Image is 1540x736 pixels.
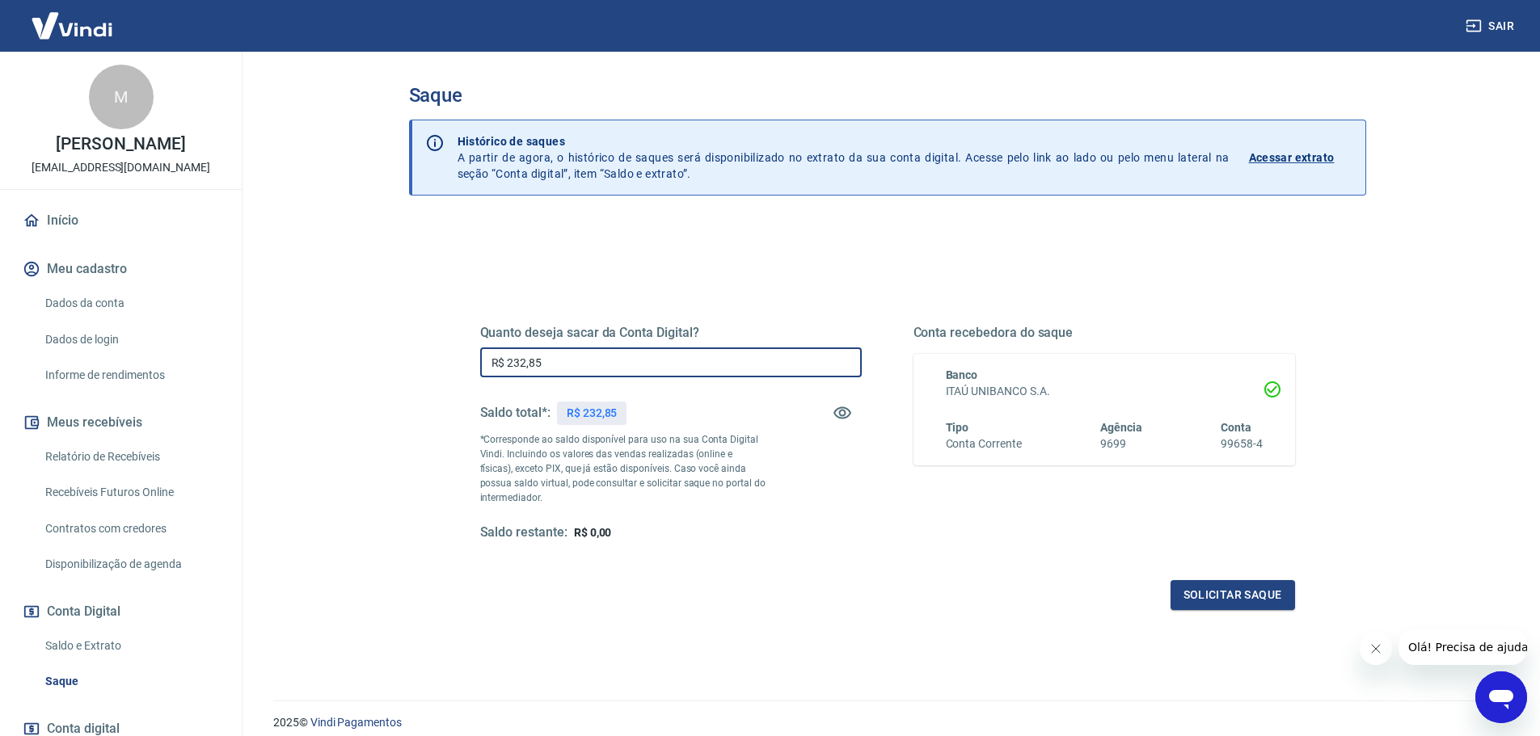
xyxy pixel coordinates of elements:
button: Conta Digital [19,594,222,629]
iframe: Botão para abrir a janela de mensagens [1475,671,1527,723]
h5: Saldo total*: [480,405,551,421]
div: M [89,65,154,129]
a: Disponibilização de agenda [39,548,222,581]
span: Banco [946,368,978,381]
a: Acessar extrato [1249,133,1352,182]
p: Acessar extrato [1249,149,1335,166]
button: Meu cadastro [19,251,222,287]
h6: Conta Corrente [946,435,1022,452]
span: R$ 0,00 [574,526,612,539]
a: Dados da conta [39,287,222,320]
h3: Saque [409,84,1366,107]
h6: 99658-4 [1221,435,1263,452]
iframe: Mensagem da empresa [1399,629,1527,665]
a: Contratos com credores [39,512,222,545]
p: Histórico de saques [458,133,1230,149]
a: Saque [39,665,222,698]
p: *Corresponde ao saldo disponível para uso na sua Conta Digital Vindi. Incluindo os valores das ve... [480,432,766,505]
p: [PERSON_NAME] [56,136,185,153]
h6: ITAÚ UNIBANCO S.A. [946,383,1263,400]
a: Informe de rendimentos [39,359,222,392]
p: A partir de agora, o histórico de saques será disponibilizado no extrato da sua conta digital. Ac... [458,133,1230,182]
a: Recebíveis Futuros Online [39,476,222,509]
a: Dados de login [39,323,222,356]
p: 2025 © [273,714,1501,731]
h5: Saldo restante: [480,524,567,541]
a: Saldo e Extrato [39,629,222,662]
a: Vindi Pagamentos [310,716,402,729]
p: R$ 232,85 [567,405,618,422]
button: Meus recebíveis [19,405,222,440]
h6: 9699 [1100,435,1142,452]
a: Início [19,203,222,238]
a: Relatório de Recebíveis [39,440,222,473]
span: Conta [1221,421,1251,434]
button: Sair [1462,11,1521,41]
h5: Quanto deseja sacar da Conta Digital? [480,325,862,341]
p: [EMAIL_ADDRESS][DOMAIN_NAME] [32,159,210,176]
button: Solicitar saque [1171,580,1295,610]
iframe: Fechar mensagem [1360,633,1392,665]
img: Vindi [19,1,124,50]
span: Olá! Precisa de ajuda? [10,11,136,24]
span: Agência [1100,421,1142,434]
h5: Conta recebedora do saque [913,325,1295,341]
span: Tipo [946,421,969,434]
